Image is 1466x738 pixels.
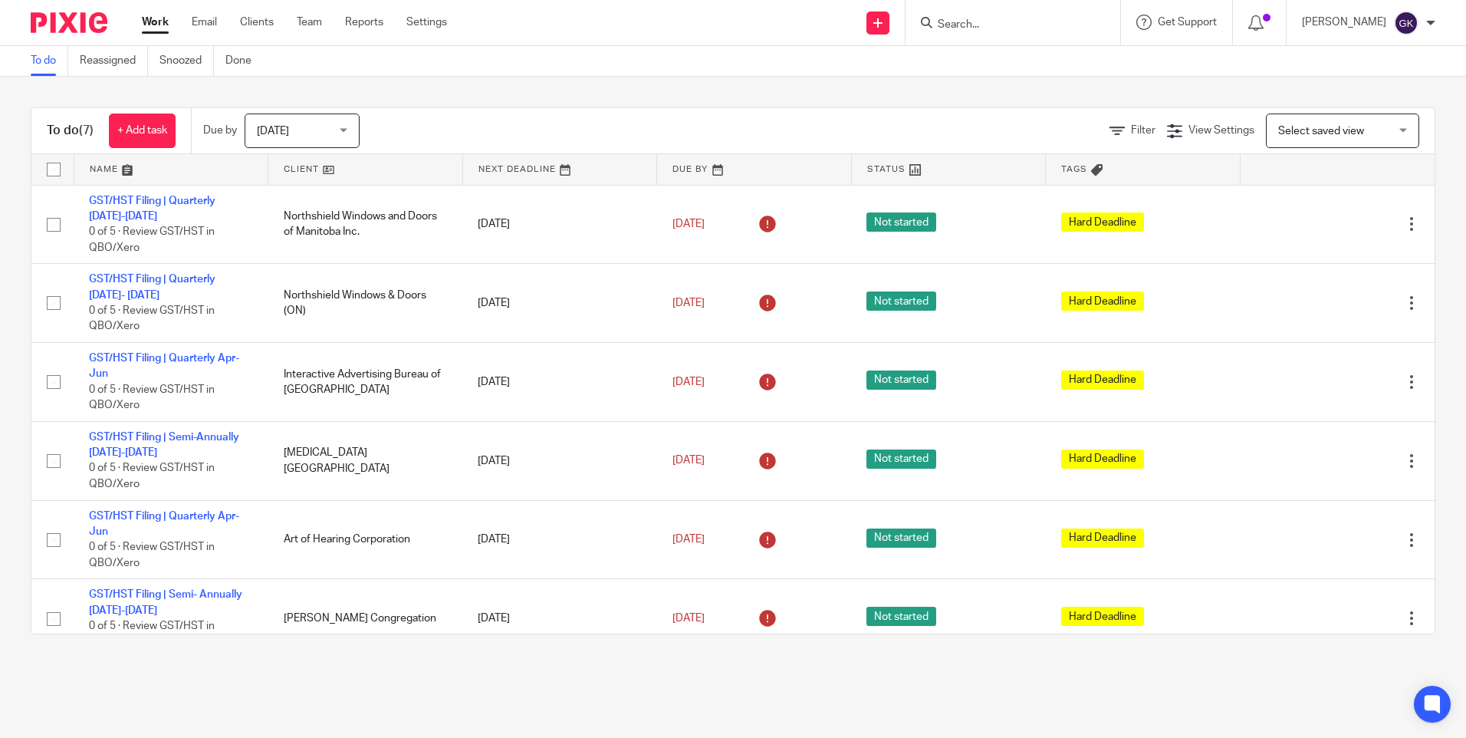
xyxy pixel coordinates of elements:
[203,123,237,138] p: Due by
[89,463,215,490] span: 0 of 5 · Review GST/HST in QBO/Xero
[109,114,176,148] a: + Add task
[268,343,463,422] td: Interactive Advertising Bureau of [GEOGRAPHIC_DATA]
[1061,529,1144,548] span: Hard Deadline
[866,529,936,548] span: Not started
[672,613,705,624] span: [DATE]
[268,185,463,264] td: Northshield Windows and Doors of Manitoba Inc.
[31,46,68,76] a: To do
[268,421,463,500] td: [MEDICAL_DATA] [GEOGRAPHIC_DATA]
[936,18,1074,32] input: Search
[462,421,657,500] td: [DATE]
[866,292,936,311] span: Not started
[89,432,239,458] a: GST/HST Filing | Semi-Annually [DATE]-[DATE]
[1061,292,1144,311] span: Hard Deadline
[672,456,705,466] span: [DATE]
[462,264,657,343] td: [DATE]
[268,579,463,658] td: [PERSON_NAME] Congregation
[297,15,322,30] a: Team
[47,123,94,139] h1: To do
[1061,165,1087,173] span: Tags
[89,353,239,379] a: GST/HST Filing | Quarterly Apr-Jun
[866,213,936,232] span: Not started
[462,500,657,579] td: [DATE]
[192,15,217,30] a: Email
[1061,607,1144,626] span: Hard Deadline
[89,226,215,253] span: 0 of 5 · Review GST/HST in QBO/Xero
[89,589,242,615] a: GST/HST Filing | Semi- Annually [DATE]-[DATE]
[268,500,463,579] td: Art of Hearing Corporation
[866,450,936,469] span: Not started
[1394,11,1418,35] img: svg%3E
[1061,371,1144,390] span: Hard Deadline
[1188,125,1254,136] span: View Settings
[257,126,289,137] span: [DATE]
[268,264,463,343] td: Northshield Windows & Doors (ON)
[89,196,215,222] a: GST/HST Filing | Quarterly [DATE]-[DATE]
[1302,15,1386,30] p: [PERSON_NAME]
[866,371,936,390] span: Not started
[462,579,657,658] td: [DATE]
[1131,125,1155,136] span: Filter
[866,607,936,626] span: Not started
[345,15,383,30] a: Reports
[89,621,215,647] span: 0 of 5 · Review GST/HST in QBO/Xero
[79,124,94,137] span: (7)
[159,46,214,76] a: Snoozed
[89,305,215,332] span: 0 of 5 · Review GST/HST in QBO/Xero
[89,274,215,300] a: GST/HST Filing | Quarterly [DATE]- [DATE]
[1278,126,1364,137] span: Select saved view
[142,15,169,30] a: Work
[89,542,215,569] span: 0 of 5 · Review GST/HST in QBO/Xero
[31,12,107,33] img: Pixie
[89,384,215,411] span: 0 of 5 · Review GST/HST in QBO/Xero
[672,219,705,229] span: [DATE]
[672,534,705,545] span: [DATE]
[462,185,657,264] td: [DATE]
[1158,17,1217,28] span: Get Support
[672,298,705,308] span: [DATE]
[240,15,274,30] a: Clients
[225,46,263,76] a: Done
[1061,450,1144,469] span: Hard Deadline
[1061,213,1144,232] span: Hard Deadline
[89,511,239,537] a: GST/HST Filing | Quarterly Apr-Jun
[672,377,705,387] span: [DATE]
[406,15,447,30] a: Settings
[462,343,657,422] td: [DATE]
[80,46,148,76] a: Reassigned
